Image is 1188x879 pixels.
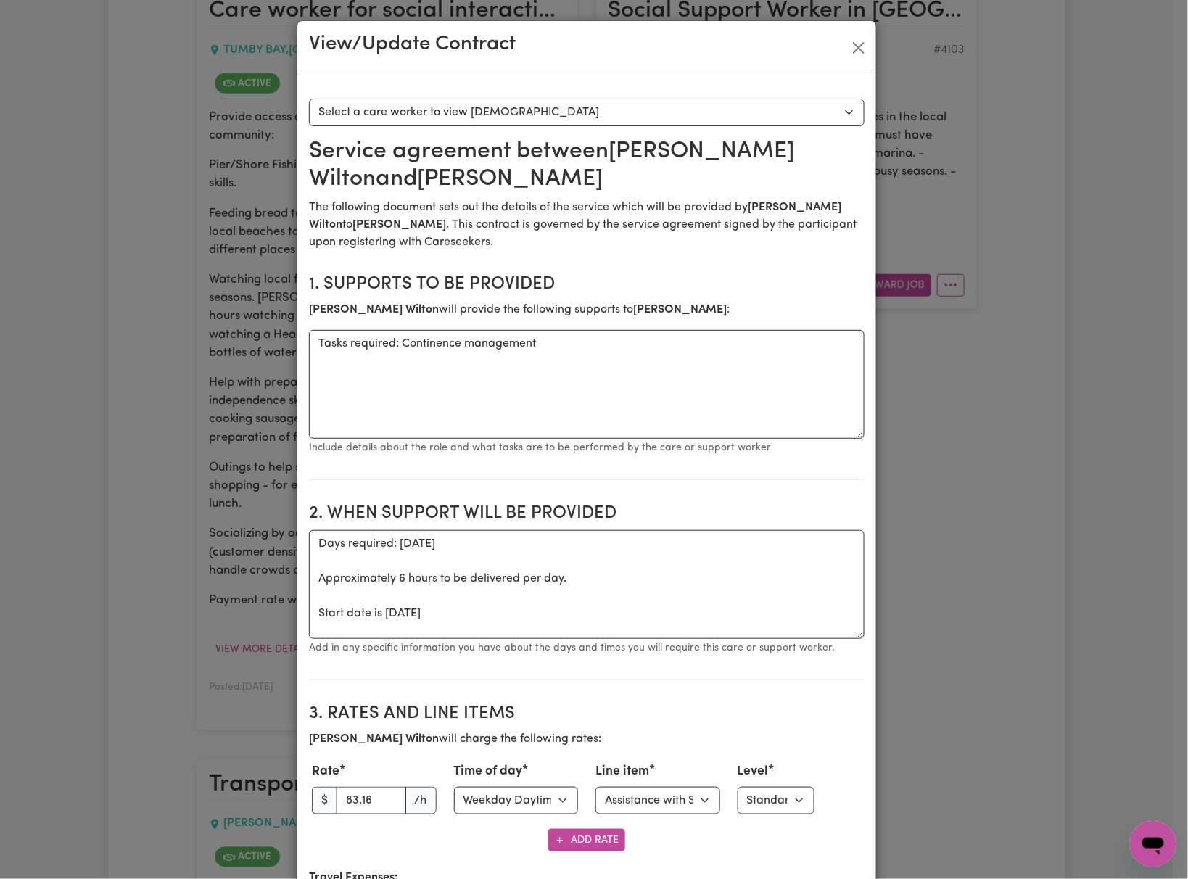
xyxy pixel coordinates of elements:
[309,730,865,748] p: will charge the following rates:
[352,219,446,231] b: [PERSON_NAME]
[309,304,439,315] b: [PERSON_NAME] Wilton
[454,762,523,781] label: Time of day
[309,503,865,524] h2: 2. When support will be provided
[738,762,769,781] label: Level
[309,330,865,439] textarea: Tasks required: Continence management
[633,304,727,315] b: [PERSON_NAME]
[548,829,625,851] button: Add Rate
[309,643,835,653] small: Add in any specific information you have about the days and times you will require this care or s...
[312,787,337,814] span: $
[337,787,406,814] input: 0.00
[309,274,865,295] h2: 1. Supports to be provided
[309,703,865,725] h2: 3. Rates and Line Items
[309,33,516,57] h3: View/Update Contract
[1130,821,1176,867] iframe: Button to launch messaging window
[847,36,870,59] button: Close
[309,138,865,194] h2: Service agreement between [PERSON_NAME] Wilton and [PERSON_NAME]
[309,301,865,318] p: will provide the following supports to :
[595,762,649,781] label: Line item
[309,530,865,639] textarea: Days required: [DATE] Approximately 6 hours to be delivered per day. Start date is [DATE]
[309,199,865,251] p: The following document sets out the details of the service which will be provided by to . This co...
[405,787,437,814] span: /h
[309,442,771,453] small: Include details about the role and what tasks are to be performed by the care or support worker
[309,733,439,745] b: [PERSON_NAME] Wilton
[312,762,339,781] label: Rate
